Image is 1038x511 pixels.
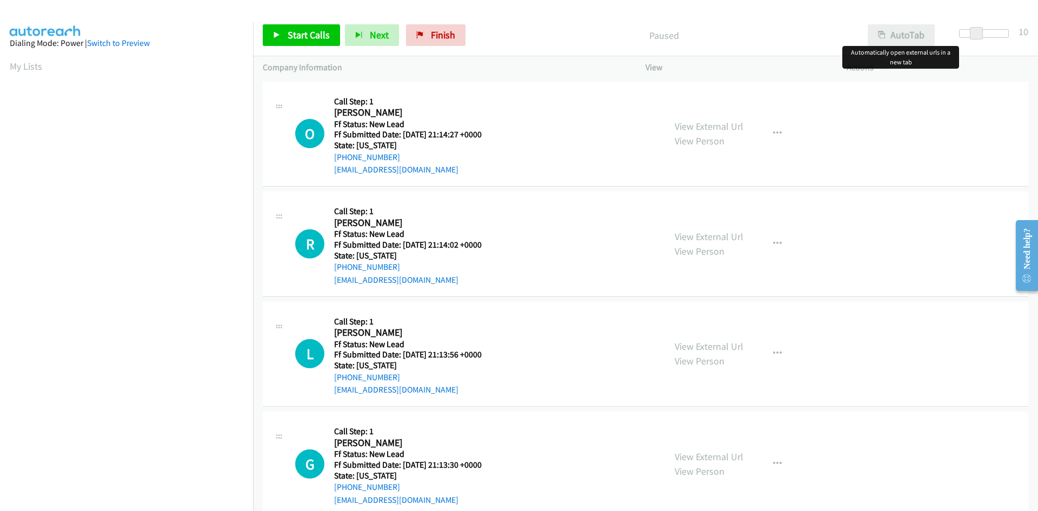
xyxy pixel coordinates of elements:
a: View Person [675,465,724,477]
h5: Call Step: 1 [334,96,495,107]
a: [EMAIL_ADDRESS][DOMAIN_NAME] [334,275,458,285]
a: [EMAIL_ADDRESS][DOMAIN_NAME] [334,164,458,175]
h5: State: [US_STATE] [334,140,495,151]
a: [PHONE_NUMBER] [334,372,400,382]
div: The call is yet to be attempted [295,229,324,258]
div: 10 [1019,24,1028,39]
h5: Ff Status: New Lead [334,229,495,240]
h5: Ff Status: New Lead [334,119,495,130]
a: View External Url [675,450,743,463]
h5: Call Step: 1 [334,316,495,327]
p: View [646,61,827,74]
a: View External Url [675,120,743,132]
h2: [PERSON_NAME] [334,217,495,229]
h1: R [295,229,324,258]
a: My Lists [10,60,42,72]
div: Dialing Mode: Power | [10,37,243,50]
a: [EMAIL_ADDRESS][DOMAIN_NAME] [334,495,458,505]
h5: State: [US_STATE] [334,470,495,481]
span: Next [370,29,389,41]
p: Company Information [263,61,626,74]
a: [EMAIL_ADDRESS][DOMAIN_NAME] [334,384,458,395]
span: Finish [431,29,455,41]
h5: Ff Status: New Lead [334,449,495,460]
h5: Ff Status: New Lead [334,339,495,350]
div: Automatically open external urls in a new tab [842,46,959,69]
h5: State: [US_STATE] [334,250,495,261]
h5: Call Step: 1 [334,206,495,217]
a: Start Calls [263,24,340,46]
a: [PHONE_NUMBER] [334,262,400,272]
h5: Ff Submitted Date: [DATE] 21:14:02 +0000 [334,240,495,250]
a: [PHONE_NUMBER] [334,152,400,162]
div: The call is yet to be attempted [295,449,324,479]
h1: O [295,119,324,148]
a: View Person [675,135,724,147]
h5: Call Step: 1 [334,426,495,437]
a: View External Url [675,340,743,353]
h1: G [295,449,324,479]
iframe: Resource Center [1007,213,1038,298]
a: Switch to Preview [87,38,150,48]
a: View Person [675,355,724,367]
a: View External Url [675,230,743,243]
h5: Ff Submitted Date: [DATE] 21:14:27 +0000 [334,129,495,140]
a: View Person [675,245,724,257]
h2: [PERSON_NAME] [334,327,495,339]
p: Paused [480,28,848,43]
h5: Ff Submitted Date: [DATE] 21:13:56 +0000 [334,349,495,360]
h2: [PERSON_NAME] [334,437,495,449]
h2: [PERSON_NAME] [334,107,495,119]
a: [PHONE_NUMBER] [334,482,400,492]
h5: Ff Submitted Date: [DATE] 21:13:30 +0000 [334,460,495,470]
span: Start Calls [288,29,330,41]
a: Finish [406,24,465,46]
div: The call is yet to be attempted [295,119,324,148]
button: AutoTab [868,24,935,46]
div: The call is yet to be attempted [295,339,324,368]
h5: State: [US_STATE] [334,360,495,371]
button: Next [345,24,399,46]
h1: L [295,339,324,368]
